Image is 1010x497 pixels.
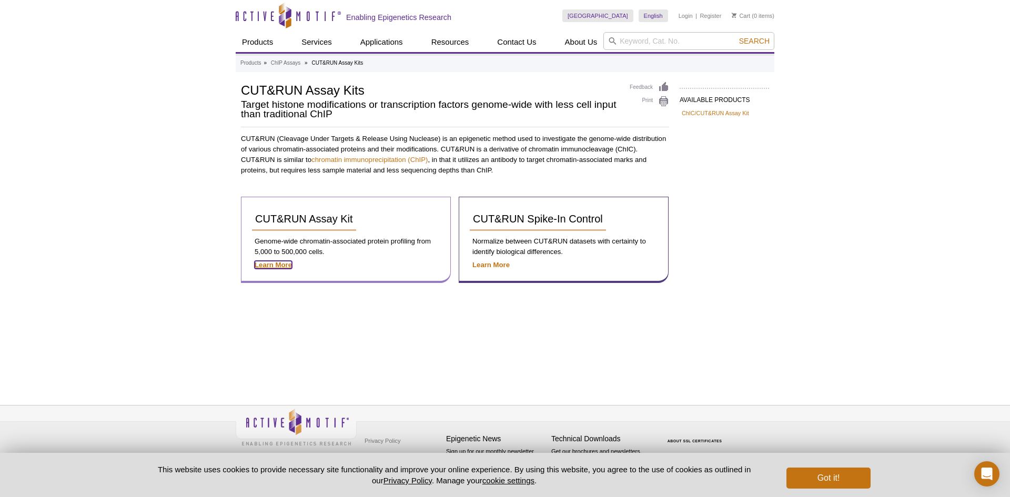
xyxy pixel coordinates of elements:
[241,100,619,119] h2: Target histone modifications or transcription factors genome-wide with less cell input than tradi...
[241,134,669,176] p: CUT&RUN (Cleavage Under Targets & Release Using Nuclease) is an epigenetic method used to investi...
[311,60,363,66] li: CUT&RUN Assay Kits
[446,434,546,443] h4: Epigenetic News
[264,60,267,66] li: »
[295,32,338,52] a: Services
[559,32,604,52] a: About Us
[732,12,750,19] a: Cart
[974,461,999,486] div: Open Intercom Messenger
[682,108,749,118] a: ChIC/CUT&RUN Assay Kit
[311,156,428,164] a: chromatin immunoprecipitation (ChIP)
[551,447,651,474] p: Get our brochures and newsletters, or request them by mail.
[241,82,619,97] h1: CUT&RUN Assay Kits
[255,261,292,269] a: Learn More
[236,405,357,448] img: Active Motif,
[732,13,736,18] img: Your Cart
[630,82,669,93] a: Feedback
[482,476,534,485] button: cookie settings
[680,88,769,107] h2: AVAILABLE PRODUCTS
[362,449,417,464] a: Terms & Conditions
[656,424,735,447] table: Click to Verify - This site chose Symantec SSL for secure e-commerce and confidential communicati...
[472,261,510,269] a: Learn More
[786,468,871,489] button: Got it!
[240,58,261,68] a: Products
[470,236,658,257] p: Normalize between CUT&RUN datasets with certainty to identify biological differences.
[739,37,770,45] span: Search
[271,58,301,68] a: ChIP Assays
[446,447,546,483] p: Sign up for our monthly newsletter highlighting recent publications in the field of epigenetics.
[679,12,693,19] a: Login
[732,9,774,22] li: (0 items)
[630,96,669,107] a: Print
[255,213,353,225] span: CUT&RUN Assay Kit
[470,208,606,231] a: CUT&RUN Spike-In Control
[491,32,542,52] a: Contact Us
[695,9,697,22] li: |
[668,439,722,443] a: ABOUT SSL CERTIFICATES
[700,12,721,19] a: Register
[639,9,668,22] a: English
[603,32,774,50] input: Keyword, Cat. No.
[354,32,409,52] a: Applications
[346,13,451,22] h2: Enabling Epigenetics Research
[252,208,356,231] a: CUT&RUN Assay Kit
[383,476,432,485] a: Privacy Policy
[362,433,403,449] a: Privacy Policy
[562,9,633,22] a: [GEOGRAPHIC_DATA]
[425,32,476,52] a: Resources
[305,60,308,66] li: »
[736,36,773,46] button: Search
[252,236,440,257] p: Genome-wide chromatin-associated protein profiling from 5,000 to 500,000 cells.
[473,213,603,225] span: CUT&RUN Spike-In Control
[139,464,769,486] p: This website uses cookies to provide necessary site functionality and improve your online experie...
[551,434,651,443] h4: Technical Downloads
[236,32,279,52] a: Products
